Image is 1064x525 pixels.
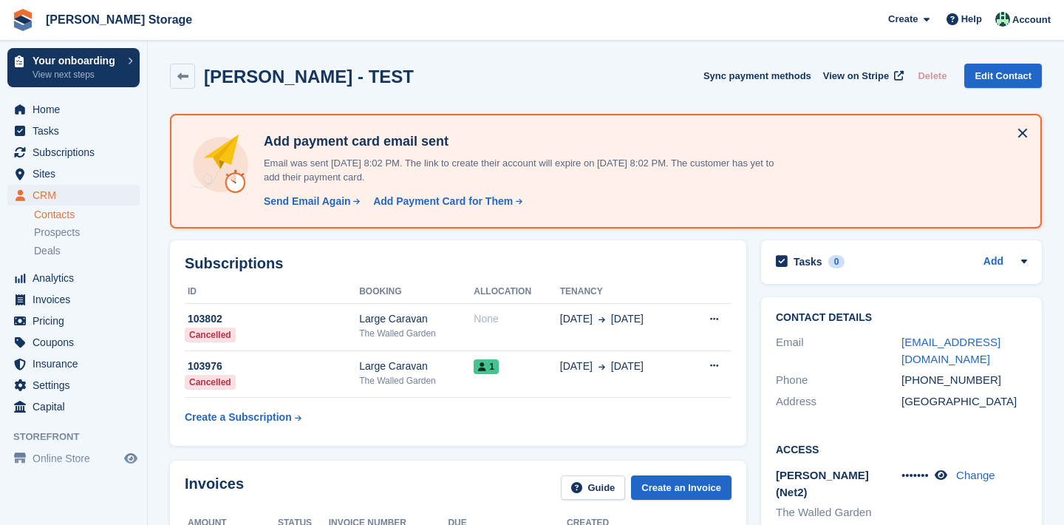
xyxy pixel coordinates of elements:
button: Sync payment methods [703,64,811,88]
div: Add Payment Card for Them [373,194,513,209]
span: [DATE] [611,311,644,327]
h2: Tasks [794,255,822,268]
span: [DATE] [611,359,644,374]
a: View on Stripe [817,64,907,88]
div: [PHONE_NUMBER] [901,372,1027,389]
h2: Subscriptions [185,255,731,272]
a: Edit Contact [964,64,1042,88]
div: Large Caravan [359,359,474,374]
th: Tenancy [560,280,685,304]
span: CRM [33,185,121,206]
div: None [474,311,559,327]
span: Online Store [33,448,121,469]
div: 0 [828,255,845,268]
img: add-payment-card-4dbda4983b697a7845d177d07a5d71e8a16f1ec00487972de202a45f1e8132f5.svg [189,133,252,196]
a: menu [7,121,140,141]
h2: [PERSON_NAME] - TEST [204,67,414,87]
span: Deals [34,244,61,258]
div: Phone [776,372,901,389]
a: menu [7,99,140,120]
div: The Walled Garden [359,374,474,387]
span: Create [888,12,918,27]
h2: Access [776,441,1027,456]
li: The Walled Garden [776,504,901,521]
p: View next steps [33,68,120,81]
p: Your onboarding [33,55,120,66]
a: menu [7,332,140,353]
a: menu [7,353,140,374]
img: stora-icon-8386f47178a22dfd0bd8f6a31ec36ba5ce8667c1dd55bd0f319d3a0aa187defe.svg [12,9,34,31]
div: Address [776,393,901,410]
a: [PERSON_NAME] Storage [40,7,198,32]
span: [DATE] [560,311,593,327]
div: Email [776,334,901,367]
span: [DATE] [560,359,593,374]
th: Allocation [474,280,559,304]
div: Cancelled [185,375,236,390]
div: Create a Subscription [185,410,292,425]
a: Add [983,254,1003,271]
a: menu [7,396,140,417]
a: Change [956,469,995,481]
th: Booking [359,280,474,304]
span: Tasks [33,121,121,141]
div: Cancelled [185,328,236,342]
a: Guide [561,475,626,500]
th: ID [185,280,359,304]
a: Create an Invoice [631,475,731,500]
img: Nicholas Pain [995,12,1010,27]
a: Prospects [34,225,140,240]
div: The Walled Garden [359,327,474,340]
span: Subscriptions [33,142,121,163]
a: [EMAIL_ADDRESS][DOMAIN_NAME] [901,336,1000,365]
a: menu [7,163,140,184]
p: Email was sent [DATE] 8:02 PM. The link to create their account will expire on [DATE] 8:02 PM. Th... [258,156,775,185]
span: Coupons [33,332,121,353]
a: menu [7,268,140,288]
span: Analytics [33,268,121,288]
span: View on Stripe [823,69,889,84]
h4: Add payment card email sent [258,133,775,150]
span: [PERSON_NAME] (Net2) [776,469,869,498]
span: Insurance [33,353,121,374]
div: Large Caravan [359,311,474,327]
div: Send Email Again [264,194,351,209]
a: Your onboarding View next steps [7,48,140,87]
div: 103802 [185,311,359,327]
span: Storefront [13,430,147,444]
a: menu [7,142,140,163]
span: Sites [33,163,121,184]
a: menu [7,185,140,206]
span: Capital [33,396,121,417]
span: Account [1012,13,1051,27]
a: menu [7,375,140,396]
span: Settings [33,375,121,396]
button: Delete [912,64,952,88]
a: Contacts [34,208,140,222]
a: menu [7,311,140,331]
a: menu [7,448,140,469]
div: [GEOGRAPHIC_DATA] [901,393,1027,410]
div: 103976 [185,359,359,374]
a: Add Payment Card for Them [367,194,524,209]
a: menu [7,289,140,310]
span: Prospects [34,226,80,240]
h2: Invoices [185,475,244,500]
span: Invoices [33,289,121,310]
span: Help [961,12,982,27]
span: ••••••• [901,469,929,481]
a: Preview store [122,450,140,467]
a: Deals [34,243,140,259]
span: Pricing [33,311,121,331]
a: Create a Subscription [185,404,301,431]
span: 1 [474,359,499,374]
span: Home [33,99,121,120]
h2: Contact Details [776,312,1027,324]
